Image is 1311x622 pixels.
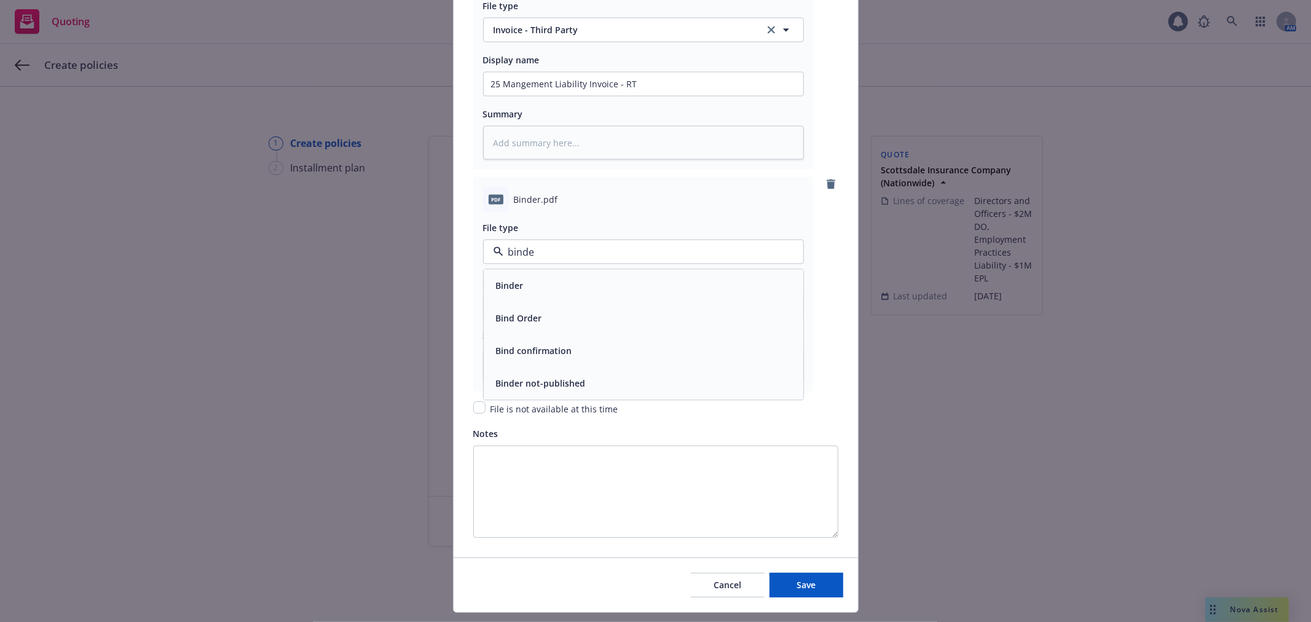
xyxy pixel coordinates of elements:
[514,193,558,206] span: Binder.pdf
[490,403,618,415] span: File is not available at this time
[714,579,741,591] span: Cancel
[797,579,816,591] span: Save
[483,54,540,66] span: Display name
[494,23,750,36] span: Invoice - Third Party
[489,195,503,204] span: pdf
[764,23,779,37] a: clear selection
[483,18,804,42] button: Invoice - Third Partyclear selection
[824,177,838,192] a: remove
[496,280,524,293] button: Binder
[483,222,519,234] span: File type
[496,312,542,325] button: Bind Order
[496,377,586,390] button: Binder not-published
[496,345,572,358] button: Bind confirmation
[691,573,765,597] button: Cancel
[483,108,523,120] span: Summary
[484,73,803,96] input: Add display name here...
[473,428,498,439] span: Notes
[770,573,843,597] button: Save
[503,245,779,259] input: Filter by keyword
